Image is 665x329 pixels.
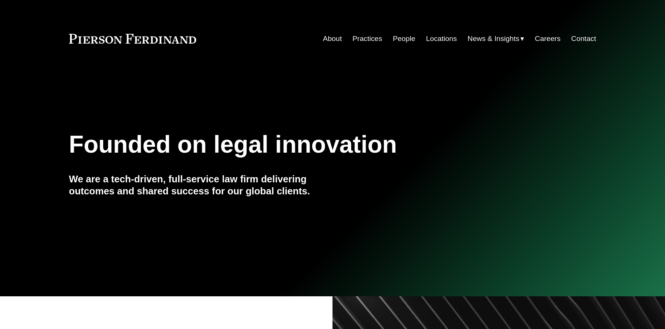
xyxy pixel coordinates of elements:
a: folder dropdown [468,32,525,46]
a: About [323,32,342,46]
a: Locations [426,32,457,46]
h4: We are a tech-driven, full-service law firm delivering outcomes and shared success for our global... [69,173,332,197]
h1: Founded on legal innovation [69,131,508,158]
a: Careers [535,32,560,46]
span: News & Insights [468,32,520,45]
a: Practices [352,32,382,46]
a: Contact [571,32,596,46]
a: People [393,32,415,46]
